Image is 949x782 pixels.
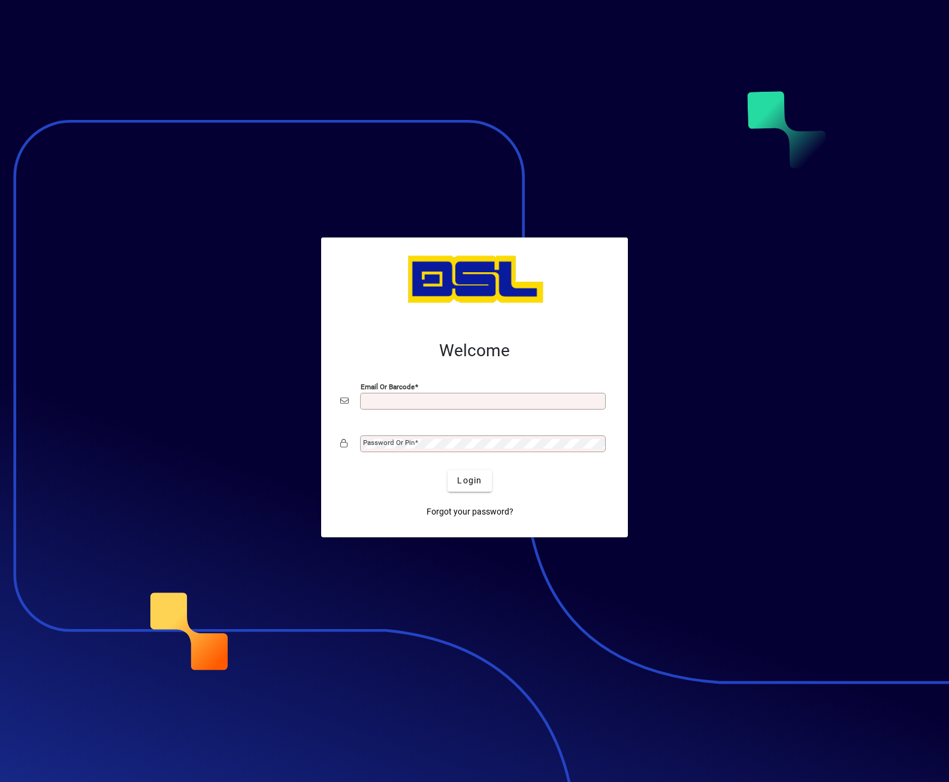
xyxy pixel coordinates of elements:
[361,382,415,390] mat-label: Email or Barcode
[422,501,518,523] a: Forgot your password?
[340,341,609,361] h2: Welcome
[448,470,491,492] button: Login
[427,506,513,518] span: Forgot your password?
[363,438,415,447] mat-label: Password or Pin
[457,474,482,487] span: Login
